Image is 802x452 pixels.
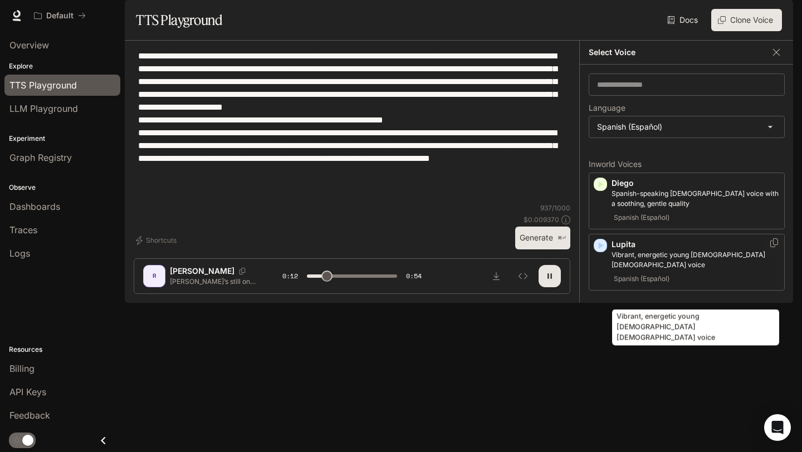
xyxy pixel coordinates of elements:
[29,4,91,27] button: All workspaces
[612,211,672,224] span: Spanish (Español)
[589,160,785,168] p: Inworld Voices
[136,9,222,31] h1: TTS Playground
[145,267,163,285] div: R
[612,189,780,209] p: Spanish-speaking male voice with a soothing, gentle quality
[282,271,298,282] span: 0:12
[589,104,625,112] p: Language
[512,265,534,287] button: Inspect
[612,309,779,346] div: Vibrant, energetic young [DEMOGRAPHIC_DATA] [DEMOGRAPHIC_DATA] voice
[558,235,566,242] p: ⌘⏎
[612,178,780,189] p: Diego
[170,277,256,286] p: [PERSON_NAME]’s still on the homephone, writing across an envelope on the wall when [PERSON_NAME]...
[170,266,234,277] p: [PERSON_NAME]
[612,272,672,286] span: Spanish (Español)
[764,414,791,441] div: Open Intercom Messenger
[485,265,507,287] button: Download audio
[612,239,780,250] p: Lupita
[406,271,422,282] span: 0:54
[769,238,780,247] button: Copy Voice ID
[665,9,702,31] a: Docs
[711,9,782,31] button: Clone Voice
[612,250,780,270] p: Vibrant, energetic young Spanish-speaking female voice
[234,268,250,274] button: Copy Voice ID
[589,116,784,137] div: Spanish (Español)
[46,11,74,21] p: Default
[515,227,570,249] button: Generate⌘⏎
[134,232,181,249] button: Shortcuts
